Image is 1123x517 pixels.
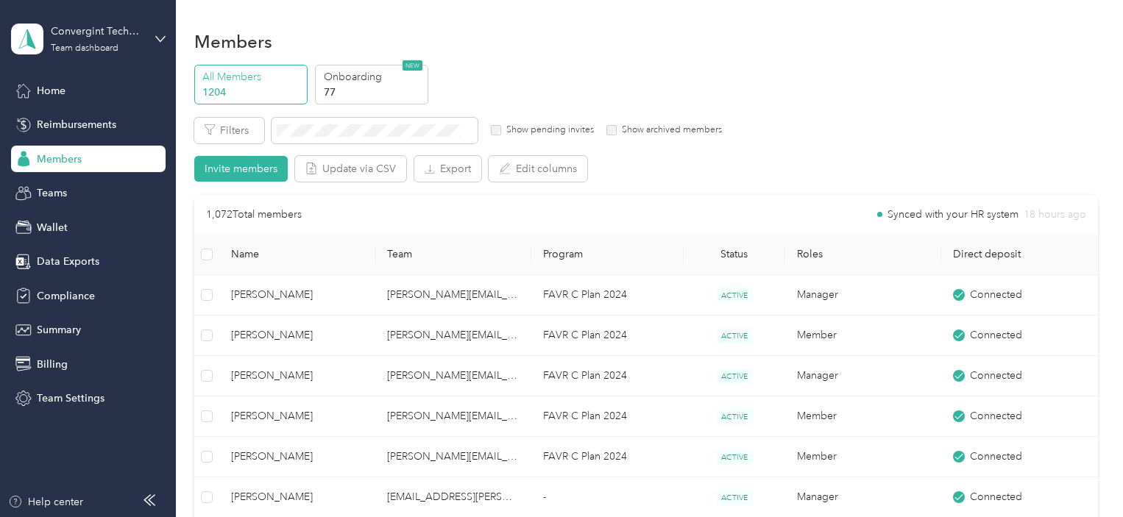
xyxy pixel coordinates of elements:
[324,85,424,100] p: 77
[716,328,753,343] span: ACTIVE
[202,85,302,100] p: 1204
[375,235,531,275] th: Team
[231,449,364,465] span: [PERSON_NAME]
[375,396,531,437] td: mike.painter@convergint.com
[37,185,67,201] span: Teams
[970,449,1022,465] span: Connected
[531,437,684,477] td: FAVR C Plan 2024
[970,408,1022,424] span: Connected
[716,449,753,465] span: ACTIVE
[231,408,364,424] span: [PERSON_NAME]
[785,437,941,477] td: Member
[219,437,375,477] td: Michael Mccormack
[785,396,941,437] td: Member
[37,83,65,99] span: Home
[970,327,1022,343] span: Connected
[51,44,118,53] div: Team dashboard
[375,315,531,356] td: kevin.prior@convergint.com
[231,287,364,303] span: [PERSON_NAME]
[684,235,785,275] th: Status
[51,24,143,39] div: Convergint Technologies
[970,489,1022,505] span: Connected
[888,210,1019,220] span: Synced with your HR system
[231,489,364,505] span: [PERSON_NAME]
[37,322,81,338] span: Summary
[375,437,531,477] td: terryann.schwiederek@convergint.com
[37,151,82,167] span: Members
[375,356,531,396] td: brian.ashton@convergint.com
[231,327,364,343] span: [PERSON_NAME]
[1024,210,1086,220] span: 18 hours ago
[785,356,941,396] td: Manager
[231,368,364,384] span: [PERSON_NAME]
[375,275,531,315] td: curt.tarpley@convergint.com
[501,124,594,137] label: Show pending invites
[219,315,375,356] td: Scott Moeller
[37,391,104,406] span: Team Settings
[716,288,753,303] span: ACTIVE
[194,118,264,143] button: Filters
[414,156,481,182] button: Export
[941,235,1097,275] th: Direct deposit
[531,315,684,356] td: FAVR C Plan 2024
[716,409,753,424] span: ACTIVE
[206,207,302,223] p: 1,072 Total members
[37,254,99,269] span: Data Exports
[219,356,375,396] td: Brian Ashton
[37,220,68,235] span: Wallet
[785,275,941,315] td: Manager
[324,69,424,85] p: Onboarding
[219,396,375,437] td: Ryan Mossi
[231,248,364,260] span: Name
[785,235,941,275] th: Roles
[970,287,1022,303] span: Connected
[970,368,1022,384] span: Connected
[194,156,288,182] button: Invite members
[489,156,587,182] button: Edit columns
[194,34,272,49] h1: Members
[716,368,753,384] span: ACTIVE
[295,156,406,182] button: Update via CSV
[219,235,375,275] th: Name
[403,60,422,71] span: NEW
[37,357,68,372] span: Billing
[531,275,684,315] td: FAVR C Plan 2024
[8,494,83,510] button: Help center
[617,124,722,137] label: Show archived members
[219,275,375,315] td: Curtis Tarpley
[531,356,684,396] td: FAVR C Plan 2024
[1041,435,1123,517] iframe: Everlance-gr Chat Button Frame
[202,69,302,85] p: All Members
[37,117,116,132] span: Reimbursements
[531,396,684,437] td: FAVR C Plan 2024
[716,490,753,505] span: ACTIVE
[531,235,684,275] th: Program
[785,315,941,356] td: Member
[37,288,95,304] span: Compliance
